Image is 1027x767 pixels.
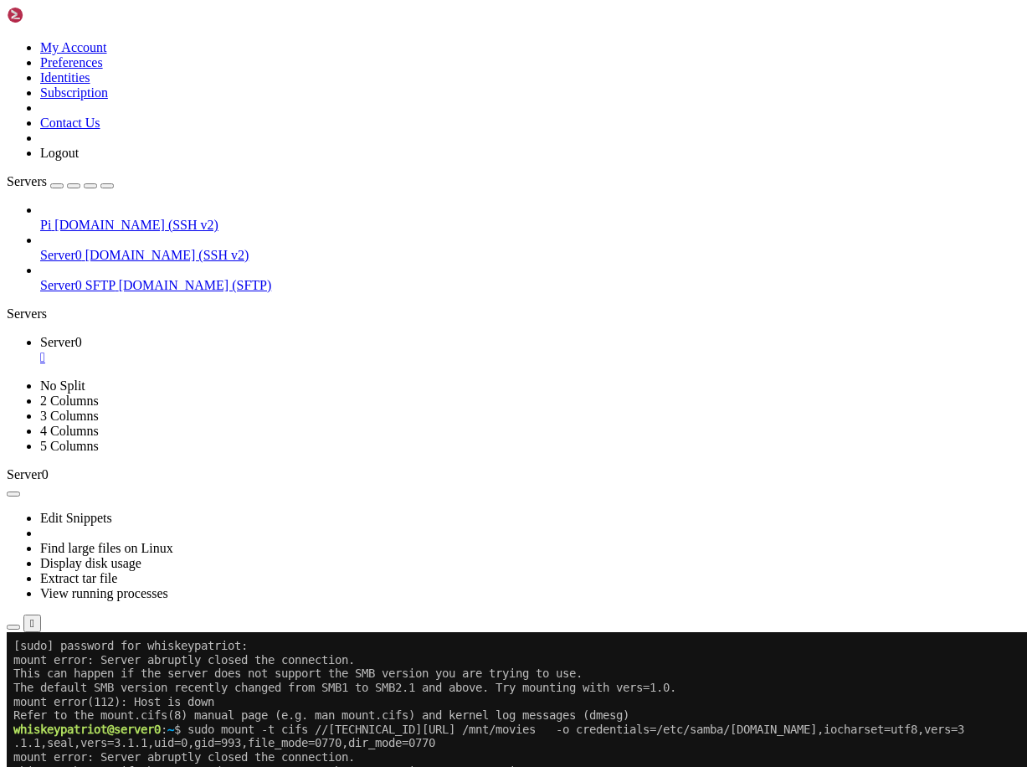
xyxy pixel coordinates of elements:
[40,335,1020,365] a: Server0
[301,313,355,327] span: Projects
[40,511,112,525] a: Edit Snippets
[7,202,994,216] x-row: nc -zv [TECHNICAL_ID] 445
[161,299,167,312] span: ~
[40,586,168,600] a: View running processes
[7,591,994,605] x-row: : $ ping steampc
[7,286,994,300] x-row: ^C
[7,675,994,689] x-row: : $
[40,40,107,54] a: My Account
[7,466,994,481] x-row: --- [TECHNICAL_ID] ping statistics ---
[40,233,1020,263] li: Server0 [DOMAIN_NAME] (SSH v2)
[301,327,542,340] span: protonmail-bridge_3.15.1-1_amd64.deb
[40,85,108,100] a: Subscription
[40,116,100,130] a: Contact Us
[40,439,99,453] a: 5 Columns
[7,341,154,354] span: whiskeypatriot@server0
[40,541,173,555] a: Find large files on Linux
[7,452,994,466] x-row: ^C
[7,174,114,188] a: Servers
[7,341,994,355] x-row: : $ ping [TECHNICAL_ID]
[40,248,82,262] span: Server0
[7,620,994,634] x-row: ^C
[7,480,994,494] x-row: 7 packets transmitted, 0 received, 100% packet loss, time 6135ms
[141,327,221,340] span: JoplinBackup
[40,278,1020,293] a: Server0 SFTP [DOMAIN_NAME] (SFTP)
[40,335,82,349] span: Server0
[629,313,690,327] span: Templates
[703,313,757,327] span: workshop
[7,564,994,578] x-row: 2 packets transmitted, 0 received, 100% packet loss, time 1029ms
[7,536,994,550] x-row: ^C
[85,248,249,262] span: [DOMAIN_NAME] (SSH v2)
[161,188,167,201] span: ~
[234,327,288,340] span: Pictures
[7,397,994,411] x-row: 5 packets transmitted, 0 received, 100% packet loss, time 4095ms
[7,522,994,536] x-row: PING [TECHNICAL_ID] ([TECHNICAL_ID]) 56(84) bytes of data.
[7,174,994,188] x-row: Refer to the mount.cifs(8) manual page (e.g. man mount.cifs) and kernel log messages (dmesg)
[7,425,154,438] span: whiskeypatriot@server0
[7,7,103,23] img: Shellngn
[7,605,994,620] x-row: PING steampc ([TECHNICAL_ID]) 56(84) bytes of data.
[7,188,154,201] span: whiskeypatriot@server0
[40,409,99,423] a: 3 Columns
[7,188,994,202] x-row: : $ ping -c2 [TECHNICAL_ID]
[7,174,47,188] span: Servers
[40,55,103,69] a: Preferences
[40,278,116,292] span: Server0 SFTP
[7,425,994,439] x-row: : $ ping [TECHNICAL_ID]
[40,424,99,438] a: 4 Columns
[40,248,1020,263] a: Server0 [DOMAIN_NAME] (SSH v2)
[67,327,127,340] span: Downloads
[161,675,167,688] span: ~
[7,467,49,481] span: Server0
[7,647,994,661] x-row: 8 packets transmitted, 0 received, 100% packet loss, time 7159ms
[7,675,154,688] span: whiskeypatriot@server0
[7,90,994,105] x-row: : $ sudo mount -t cifs //[TECHNICAL_ID][URL] /mnt/movies -o credentials=/etc/samba/[DOMAIN_NAME],...
[7,118,994,132] x-row: mount error: Server abruptly closed the connection.
[40,350,1020,365] a: 
[7,549,994,564] x-row: --- [TECHNICAL_ID] ping statistics ---
[7,104,994,118] x-row: .1.1,seal,vers=3.1.1,uid=0,gid=993,file_mode=0770,dir_mode=0770
[7,49,994,63] x-row: The default SMB version recently changed from SMB1 to SMB2.1 and above. Try mounting with vers=1.0.
[119,278,272,292] span: [DOMAIN_NAME] (SFTP)
[161,90,167,104] span: ~
[40,70,90,85] a: Identities
[7,383,994,397] x-row: --- [TECHNICAL_ID] ping statistics ---
[40,556,141,570] a: Display disk usage
[190,675,197,689] div: (26, 48)
[67,313,127,327] span: Documents
[7,591,154,605] span: whiskeypatriot@server0
[7,368,994,383] x-row: ^C
[7,244,994,258] x-row: --- [TECHNICAL_ID] ping statistics ---
[7,438,994,452] x-row: PING [TECHNICAL_ID] ([TECHNICAL_ID]) 56(84) bytes of data.
[40,571,117,585] a: Extract tar file
[40,394,99,408] a: 2 Columns
[40,263,1020,293] li: Server0 SFTP [DOMAIN_NAME] (SFTP)
[7,633,994,647] x-row: --- steampc ping statistics ---
[161,591,167,605] span: ~
[40,218,1020,233] a: Pi [DOMAIN_NAME] (SSH v2)
[7,327,994,341] x-row: QjN@:W24x
[40,203,1020,233] li: Pi [DOMAIN_NAME] (SSH v2)
[7,299,154,312] span: whiskeypatriot@server0
[7,257,994,271] x-row: 2 packets transmitted, 0 received, 100% packet loss, time 1018ms
[556,313,596,327] span: Public
[7,34,994,49] x-row: This can happen if the server does not support the SMB version you are trying to use.
[7,7,994,21] x-row: [sudo] password for whiskeypatriot:
[7,306,1020,322] div: Servers
[54,218,218,232] span: [DOMAIN_NAME] (SSH v2)
[7,21,994,35] x-row: mount error: Server abruptly closed the connection.
[23,615,41,632] button: 
[30,617,34,630] div: 
[7,508,154,522] span: whiskeypatriot@server0
[7,355,994,369] x-row: PING [TECHNICAL_ID] ([TECHNICAL_ID]) 56(84) bytes of data.
[7,63,994,77] x-row: mount error(112): Host is down
[40,378,85,393] a: No Split
[7,90,154,104] span: whiskeypatriot@server0
[7,299,994,313] x-row: : $ ls
[40,146,79,160] a: Logout
[7,160,994,174] x-row: mount error(112): Host is down
[603,327,643,340] span: Videos
[7,146,994,160] x-row: The default SMB version recently changed from SMB1 to SMB2.1 and above. Try mounting with vers=1.0.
